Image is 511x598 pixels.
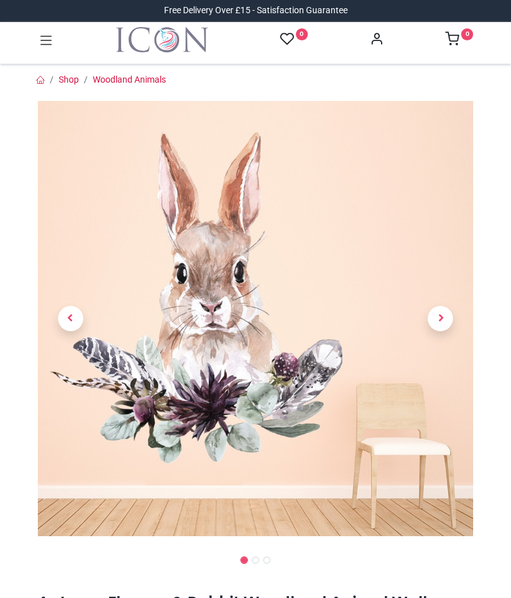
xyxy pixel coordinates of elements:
[461,28,473,40] sup: 0
[38,101,473,536] img: Autumn Flowers & Rabbit Woodland Animal Wall Sticker
[296,28,308,40] sup: 0
[58,306,83,331] span: Previous
[116,27,208,52] img: Icon Wall Stickers
[280,32,308,47] a: 0
[38,167,103,471] a: Previous
[59,74,79,85] a: Shop
[93,74,166,85] a: Woodland Animals
[164,4,348,17] div: Free Delivery Over £15 - Satisfaction Guarantee
[116,27,208,52] a: Logo of Icon Wall Stickers
[370,35,384,45] a: Account Info
[445,35,473,45] a: 0
[408,167,474,471] a: Next
[428,306,453,331] span: Next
